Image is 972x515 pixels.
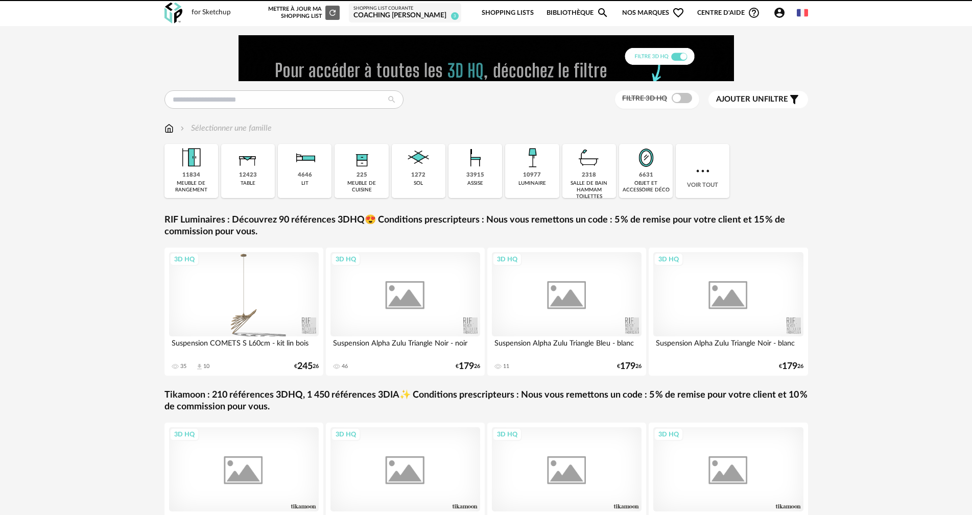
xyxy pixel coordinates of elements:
[773,7,790,19] span: Account Circle icon
[164,248,324,376] a: 3D HQ Suspension COMETS S L60cm - kit lin bois 35 Download icon 10 €24526
[328,10,337,15] span: Refresh icon
[773,7,786,19] span: Account Circle icon
[622,95,667,102] span: Filtre 3D HQ
[462,144,489,171] img: Assise.png
[170,253,199,266] div: 3D HQ
[694,162,712,180] img: more.7b13dc1.svg
[164,122,174,134] img: svg+xml;base64,PHN2ZyB3aWR0aD0iMTYiIGhlaWdodD0iMTciIHZpZXdCb3g9IjAgMCAxNiAxNyIgZmlsbD0ibm9uZSIgeG...
[169,336,319,357] div: Suspension COMETS S L60cm - kit lin bois
[239,171,257,179] div: 12423
[192,8,231,17] div: for Sketchup
[492,336,642,357] div: Suspension Alpha Zulu Triangle Bleu - blanc
[620,363,635,370] span: 179
[492,428,522,441] div: 3D HQ
[565,180,613,200] div: salle de bain hammam toilettes
[164,214,808,238] a: RIF Luminaires : Découvrez 90 références 3DHQ😍 Conditions prescripteurs : Nous vous remettons un ...
[411,171,425,179] div: 1272
[654,428,683,441] div: 3D HQ
[297,363,313,370] span: 245
[575,144,603,171] img: Salle%20de%20bain.png
[203,363,209,370] div: 10
[178,122,186,134] img: svg+xml;base64,PHN2ZyB3aWR0aD0iMTYiIGhlaWdodD0iMTYiIHZpZXdCb3g9IjAgMCAxNiAxNiIgZmlsbD0ibm9uZSIgeG...
[582,171,596,179] div: 2318
[622,1,684,25] span: Nos marques
[466,171,484,179] div: 33915
[672,7,684,19] span: Heart Outline icon
[331,428,361,441] div: 3D HQ
[518,180,546,187] div: luminaire
[298,171,312,179] div: 4646
[487,248,647,376] a: 3D HQ Suspension Alpha Zulu Triangle Bleu - blanc 11 €17926
[266,6,340,20] div: Mettre à jour ma Shopping List
[180,363,186,370] div: 35
[779,363,803,370] div: € 26
[716,94,788,105] span: filtre
[330,336,481,357] div: Suspension Alpha Zulu Triangle Noir - noir
[547,1,609,25] a: BibliothèqueMagnify icon
[456,363,480,370] div: € 26
[617,363,642,370] div: € 26
[168,180,215,193] div: meuble de rangement
[782,363,797,370] span: 179
[196,363,203,371] span: Download icon
[503,363,509,370] div: 11
[177,144,205,171] img: Meuble%20de%20rangement.png
[639,171,653,179] div: 6631
[523,171,541,179] div: 10977
[234,144,262,171] img: Table.png
[459,363,474,370] span: 179
[353,6,457,12] div: Shopping List courante
[797,7,808,18] img: fr
[326,248,485,376] a: 3D HQ Suspension Alpha Zulu Triangle Noir - noir 46 €17926
[353,6,457,20] a: Shopping List courante Coaching [PERSON_NAME] 3
[492,253,522,266] div: 3D HQ
[788,93,800,106] span: Filter icon
[708,91,808,108] button: Ajouter unfiltre Filter icon
[294,363,319,370] div: € 26
[164,3,182,23] img: OXP
[654,253,683,266] div: 3D HQ
[451,12,459,20] span: 3
[239,35,734,81] img: FILTRE%20HQ%20NEW_V1%20(4).gif
[291,144,319,171] img: Literie.png
[348,144,375,171] img: Rangement.png
[632,144,660,171] img: Miroir.png
[697,7,760,19] span: Centre d'aideHelp Circle Outline icon
[482,1,534,25] a: Shopping Lists
[357,171,367,179] div: 225
[164,389,808,413] a: Tikamoon : 210 références 3DHQ, 1 450 références 3DIA✨ Conditions prescripteurs : Nous vous remet...
[622,180,670,193] div: objet et accessoire déco
[353,11,457,20] div: Coaching [PERSON_NAME]
[342,363,348,370] div: 46
[676,144,729,198] div: Voir tout
[182,171,200,179] div: 11834
[241,180,255,187] div: table
[597,7,609,19] span: Magnify icon
[716,95,764,103] span: Ajouter un
[405,144,432,171] img: Sol.png
[170,428,199,441] div: 3D HQ
[414,180,423,187] div: sol
[338,180,385,193] div: meuble de cuisine
[331,253,361,266] div: 3D HQ
[301,180,309,187] div: lit
[748,7,760,19] span: Help Circle Outline icon
[653,336,803,357] div: Suspension Alpha Zulu Triangle Noir - blanc
[467,180,483,187] div: assise
[518,144,546,171] img: Luminaire.png
[178,122,272,134] div: Sélectionner une famille
[649,248,808,376] a: 3D HQ Suspension Alpha Zulu Triangle Noir - blanc €17926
